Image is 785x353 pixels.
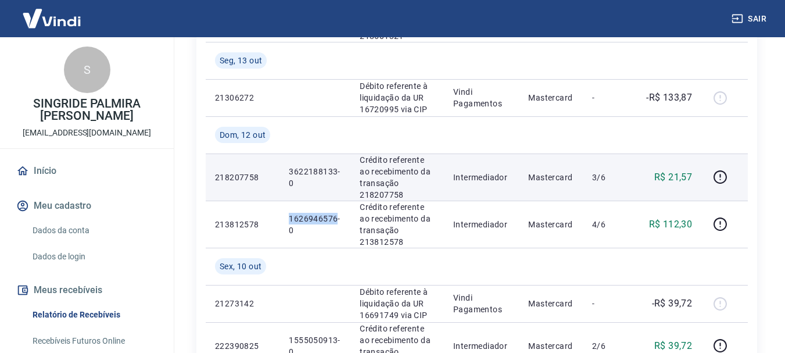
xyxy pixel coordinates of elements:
[14,277,160,303] button: Meus recebíveis
[592,172,626,183] p: 3/6
[453,292,510,315] p: Vindi Pagamentos
[528,298,573,309] p: Mastercard
[592,340,626,352] p: 2/6
[592,219,626,230] p: 4/6
[215,92,270,104] p: 21306272
[220,129,266,141] span: Dom, 12 out
[220,261,261,272] span: Sex, 10 out
[28,245,160,269] a: Dados de login
[453,86,510,109] p: Vindi Pagamentos
[453,172,510,183] p: Intermediador
[652,297,693,311] p: -R$ 39,72
[528,92,573,104] p: Mastercard
[360,201,435,248] p: Crédito referente ao recebimento da transação 213812578
[729,8,771,30] button: Sair
[654,339,692,353] p: R$ 39,72
[215,219,270,230] p: 213812578
[14,158,160,184] a: Início
[654,170,692,184] p: R$ 21,57
[646,91,692,105] p: -R$ 133,87
[592,298,626,309] p: -
[289,166,341,189] p: 3622188133-0
[28,303,160,327] a: Relatório de Recebíveis
[9,98,164,122] p: SINGRIDE PALMIRA [PERSON_NAME]
[14,193,160,219] button: Meu cadastro
[289,213,341,236] p: 1626946576-0
[360,154,435,201] p: Crédito referente ao recebimento da transação 218207758
[23,127,151,139] p: [EMAIL_ADDRESS][DOMAIN_NAME]
[592,92,626,104] p: -
[453,219,510,230] p: Intermediador
[28,219,160,243] a: Dados da conta
[215,298,270,309] p: 21273142
[215,172,270,183] p: 218207758
[64,47,110,93] div: S
[360,80,435,115] p: Débito referente à liquidação da UR 16720995 via CIP
[528,340,573,352] p: Mastercard
[215,340,270,352] p: 222390825
[528,219,573,230] p: Mastercard
[14,1,89,36] img: Vindi
[649,217,693,231] p: R$ 112,30
[453,340,510,352] p: Intermediador
[360,286,435,321] p: Débito referente à liquidação da UR 16691749 via CIP
[28,329,160,353] a: Recebíveis Futuros Online
[220,55,262,66] span: Seg, 13 out
[528,172,573,183] p: Mastercard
